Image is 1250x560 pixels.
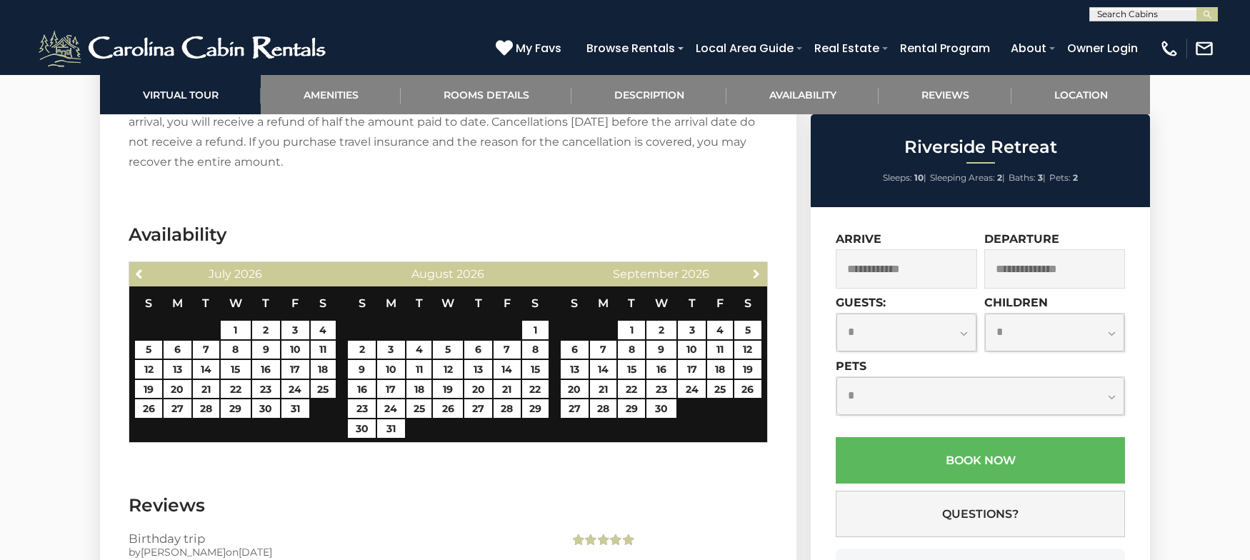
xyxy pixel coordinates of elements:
td: $300 [521,320,549,340]
td: $235 [347,399,376,419]
a: 20 [561,380,589,399]
td: $235 [376,399,406,419]
td: $250 [163,340,192,360]
a: 4 [707,321,733,339]
a: 29 [221,399,251,418]
a: 31 [281,399,309,418]
span: 2026 [681,267,709,281]
td: $235 [406,379,433,399]
span: [DATE] [239,546,272,559]
a: 7 [494,341,520,359]
td: $325 [310,340,337,360]
td: $250 [220,399,251,419]
span: Sunday [571,296,578,310]
td: $235 [617,320,645,340]
img: mail-regular-white.png [1194,39,1214,59]
a: 26 [433,399,463,418]
td: $235 [406,399,433,419]
strong: 3 [1038,172,1043,183]
td: $235 [617,340,645,360]
a: 26 [734,380,761,399]
td: $235 [376,379,406,399]
td: $250 [220,359,251,379]
td: $235 [376,419,406,439]
a: 11 [406,360,432,379]
a: 30 [646,399,676,418]
td: $300 [493,340,521,360]
td: $250 [134,379,162,399]
a: My Favs [496,39,565,58]
td: $250 [134,399,162,419]
a: 8 [618,341,644,359]
td: $250 [406,340,433,360]
span: Sleeps: [883,172,912,183]
td: $290 [493,379,521,399]
span: Friday [716,296,724,310]
td: $250 [163,359,192,379]
li: | [1009,169,1046,187]
td: $300 [310,379,337,399]
td: $235 [646,340,677,360]
td: $235 [560,379,589,399]
span: Saturday [531,296,539,310]
a: 20 [464,380,492,399]
td: $290 [521,399,549,419]
td: $235 [347,419,376,439]
a: 8 [221,341,251,359]
a: 30 [348,419,376,438]
td: $290 [734,340,762,360]
td: $250 [134,359,162,379]
td: $250 [251,379,281,399]
td: $235 [464,399,493,419]
a: 5 [734,321,761,339]
span: Pets: [1049,172,1071,183]
a: 6 [164,341,191,359]
a: 21 [193,380,219,399]
td: $250 [192,379,220,399]
a: 29 [618,399,644,418]
td: $250 [192,399,220,419]
td: $250 [163,379,192,399]
a: 7 [193,341,219,359]
td: $235 [646,359,677,379]
a: 16 [646,360,676,379]
td: $325 [560,340,589,360]
a: 26 [135,399,161,418]
a: 6 [464,341,492,359]
a: 23 [252,380,280,399]
td: $235 [677,340,706,360]
td: $235 [677,379,706,399]
td: $300 [493,359,521,379]
a: 9 [252,341,280,359]
a: 24 [377,399,405,418]
td: $235 [347,379,376,399]
a: 2 [252,321,280,339]
td: $290 [521,379,549,399]
a: Description [571,75,726,114]
td: $235 [432,379,464,399]
a: 2 [348,341,376,359]
li: | [930,169,1005,187]
a: 27 [464,399,492,418]
span: July [209,267,231,281]
a: 18 [707,360,733,379]
strong: 10 [914,172,924,183]
td: $250 [192,340,220,360]
a: 13 [464,360,492,379]
a: 19 [734,360,761,379]
a: 7 [590,341,616,359]
td: $235 [560,359,589,379]
a: 25 [406,399,432,418]
td: $250 [163,399,192,419]
td: $235 [646,379,677,399]
td: $250 [347,359,376,379]
a: 22 [221,380,251,399]
a: 30 [252,399,280,418]
td: $250 [646,399,677,419]
a: 3 [377,341,405,359]
a: 1 [522,321,549,339]
a: 4 [311,321,336,339]
td: $375 [134,340,162,360]
h3: Birthday trip [129,532,548,545]
a: 15 [618,360,644,379]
